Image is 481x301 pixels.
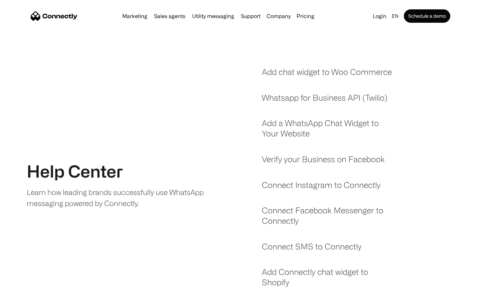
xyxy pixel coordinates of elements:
a: Utility messaging [189,13,237,19]
a: Marketing [120,13,150,19]
div: Learn how leading brands successfully use WhatsApp messaging powered by Connectly. [27,187,209,209]
h1: Help Center [27,161,123,181]
a: Support [238,13,263,19]
ul: Language list [13,289,40,299]
a: Login [370,11,389,21]
a: Whatsapp for Business API (Twilio) [262,93,387,110]
a: Connect SMS to Connectly [262,241,361,259]
a: Verify your Business on Facebook [262,154,385,171]
aside: Language selected: English [7,289,40,299]
div: en [392,11,398,21]
a: Add Connectly chat widget to Shopify [262,267,396,294]
a: Add a WhatsApp Chat Widget to Your Website [262,118,396,145]
a: Connect Facebook Messenger to Connectly [262,205,396,232]
a: Pricing [294,13,317,19]
a: Connect Instagram to Connectly [262,180,380,197]
a: Schedule a demo [404,9,450,23]
a: Sales agents [151,13,188,19]
div: Company [267,11,291,21]
a: Add chat widget to Woo Commerce [262,67,392,84]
